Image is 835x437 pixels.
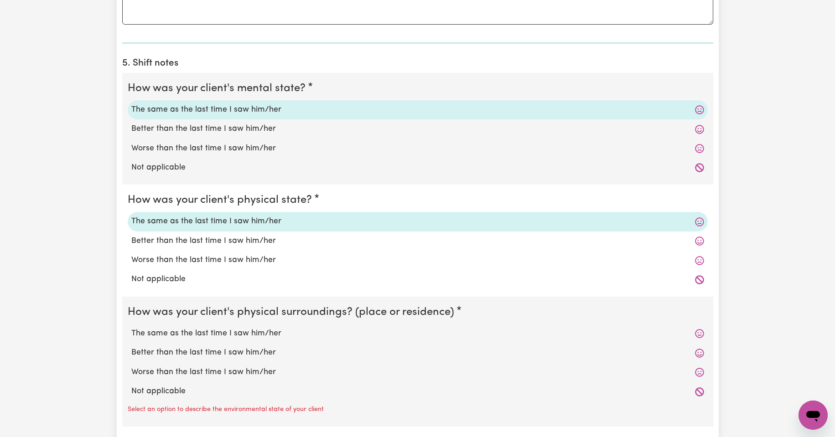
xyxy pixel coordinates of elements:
legend: How was your client's mental state? [128,80,309,97]
label: Worse than the last time I saw him/her [131,366,704,378]
label: Not applicable [131,162,704,174]
legend: How was your client's physical state? [128,192,316,208]
p: Select an option to describe the environmental state of your client [128,405,324,415]
label: Worse than the last time I saw him/her [131,254,704,266]
label: Better than the last time I saw him/her [131,123,704,135]
label: Not applicable [131,273,704,285]
label: The same as the last time I saw him/her [131,216,704,227]
label: Better than the last time I saw him/her [131,347,704,359]
legend: How was your client's physical surroundings? (place or residence) [128,304,458,320]
h2: 5. Shift notes [122,58,713,69]
iframe: Button to launch messaging window [799,401,828,430]
label: Worse than the last time I saw him/her [131,143,704,154]
label: The same as the last time I saw him/her [131,104,704,116]
label: Better than the last time I saw him/her [131,235,704,247]
label: Not applicable [131,386,704,397]
label: The same as the last time I saw him/her [131,328,704,339]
